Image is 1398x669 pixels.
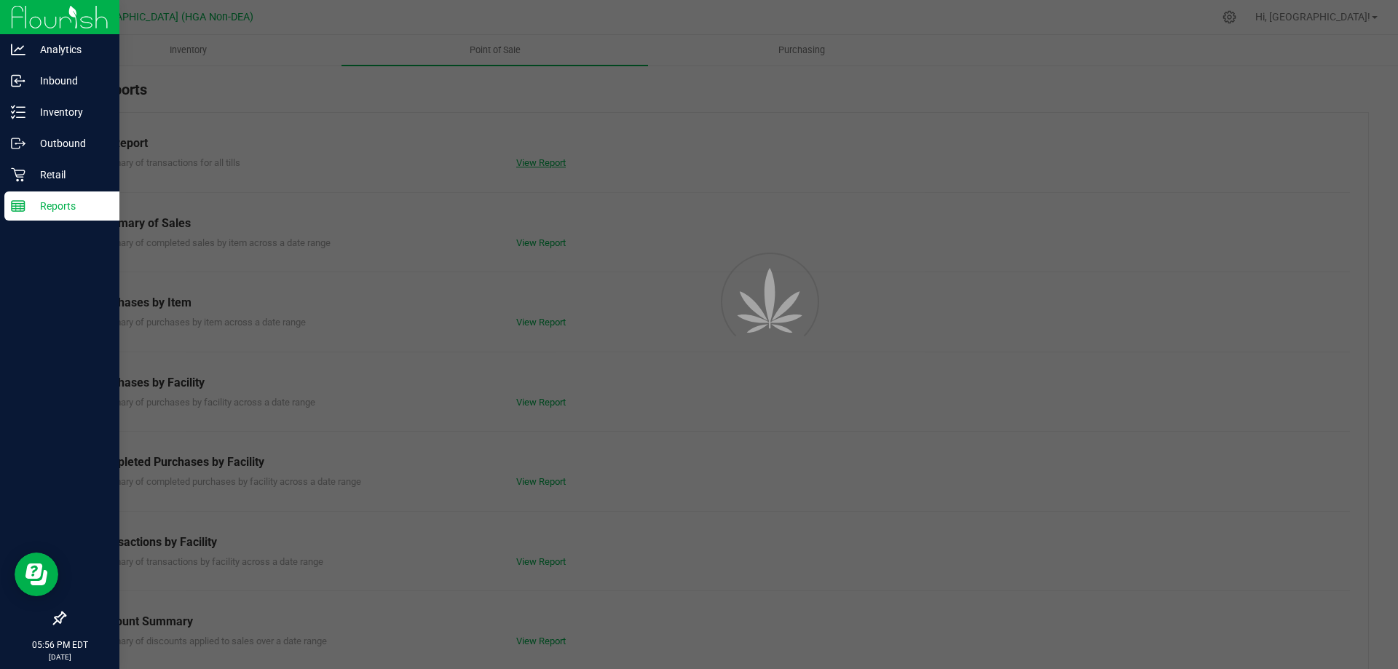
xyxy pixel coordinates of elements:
[7,652,113,662] p: [DATE]
[11,167,25,182] inline-svg: Retail
[25,135,113,152] p: Outbound
[11,199,25,213] inline-svg: Reports
[15,553,58,596] iframe: Resource center
[7,638,113,652] p: 05:56 PM EDT
[11,105,25,119] inline-svg: Inventory
[11,74,25,88] inline-svg: Inbound
[25,197,113,215] p: Reports
[11,136,25,151] inline-svg: Outbound
[25,103,113,121] p: Inventory
[25,72,113,90] p: Inbound
[25,41,113,58] p: Analytics
[11,42,25,57] inline-svg: Analytics
[25,166,113,183] p: Retail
